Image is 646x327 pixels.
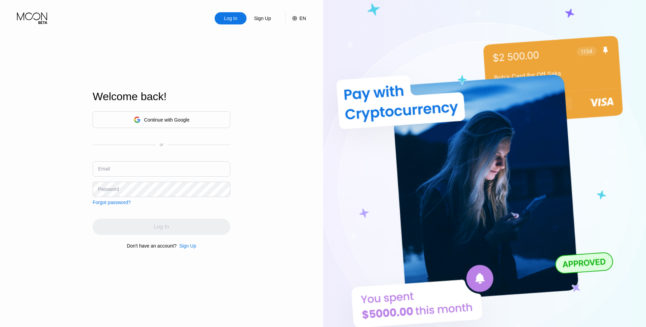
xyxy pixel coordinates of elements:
[285,12,306,24] div: EN
[93,200,131,205] div: Forgot password?
[98,166,110,171] div: Email
[179,243,196,249] div: Sign Up
[215,12,247,24] div: Log In
[98,186,119,192] div: Password
[247,12,278,24] div: Sign Up
[93,111,230,128] div: Continue with Google
[223,15,238,22] div: Log In
[253,15,272,22] div: Sign Up
[177,243,196,249] div: Sign Up
[127,243,177,249] div: Don't have an account?
[93,90,230,103] div: Welcome back!
[299,16,306,21] div: EN
[160,142,163,147] div: or
[144,117,190,123] div: Continue with Google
